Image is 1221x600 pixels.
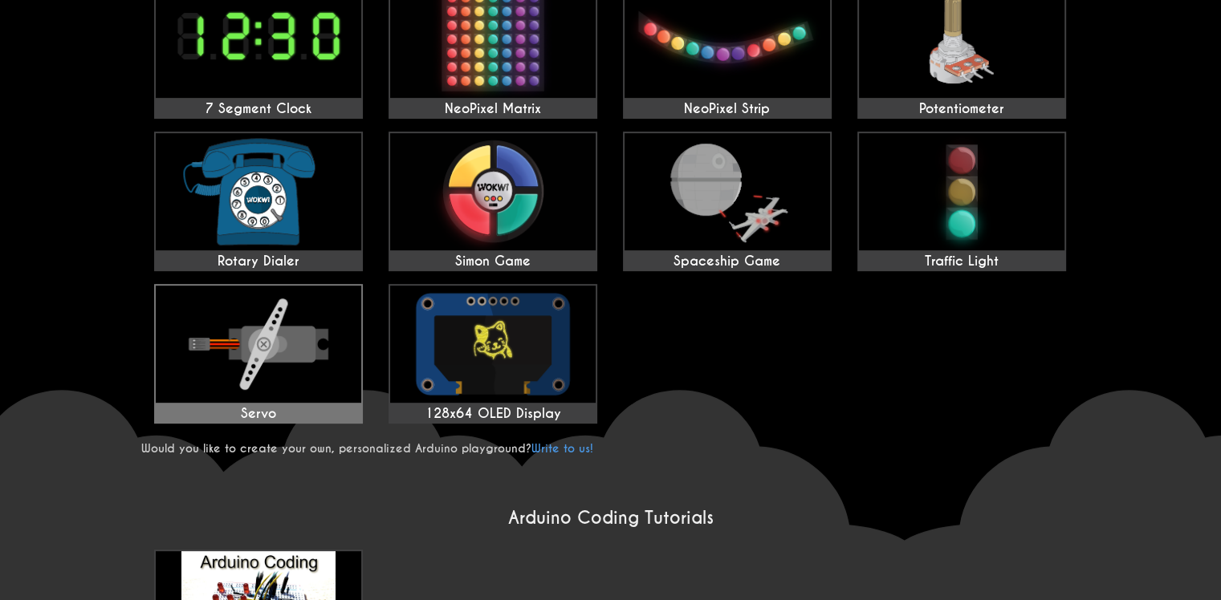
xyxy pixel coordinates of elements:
[156,406,361,422] div: Servo
[390,253,596,270] div: Simon Game
[390,406,596,422] div: 128x64 OLED Display
[623,132,832,271] a: Spaceship Game
[156,286,361,403] img: Servo
[156,253,361,270] div: Rotary Dialer
[531,441,593,456] a: Write to us!
[390,286,596,403] img: 128x64 OLED Display
[389,132,597,271] a: Simon Game
[859,101,1064,117] div: Potentiometer
[154,132,363,271] a: Rotary Dialer
[141,441,1081,456] p: Would you like to create your own, personalized Arduino playground?
[141,507,1081,529] h2: Arduino Coding Tutorials
[389,284,597,424] a: 128x64 OLED Display
[625,133,830,250] img: Spaceship Game
[156,101,361,117] div: 7 Segment Clock
[390,101,596,117] div: NeoPixel Matrix
[859,133,1064,250] img: Traffic Light
[857,132,1066,271] a: Traffic Light
[154,284,363,424] a: Servo
[625,253,830,270] div: Spaceship Game
[390,133,596,250] img: Simon Game
[156,133,361,250] img: Rotary Dialer
[625,101,830,117] div: NeoPixel Strip
[859,253,1064,270] div: Traffic Light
